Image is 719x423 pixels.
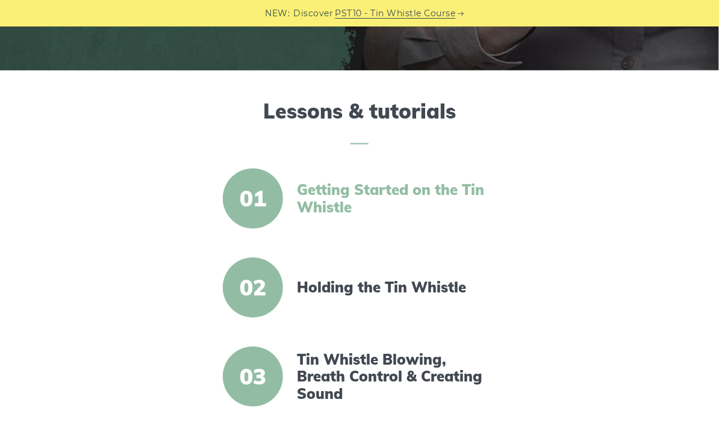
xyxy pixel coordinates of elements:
span: 02 [223,258,283,318]
span: 01 [223,168,283,229]
span: 03 [223,347,283,407]
a: Tin Whistle Blowing, Breath Control & Creating Sound [297,351,499,403]
a: Holding the Tin Whistle [297,279,499,296]
a: PST10 - Tin Whistle Course [335,7,456,20]
span: NEW: [266,7,290,20]
a: Getting Started on the Tin Whistle [297,181,499,216]
h2: Lessons & tutorials [29,99,690,144]
span: Discover [294,7,334,20]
